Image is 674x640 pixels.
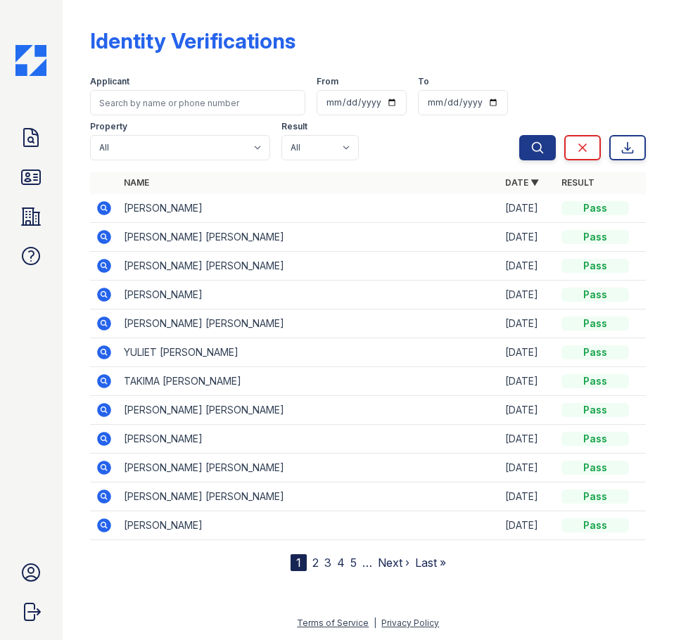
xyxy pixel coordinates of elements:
td: [DATE] [500,194,556,223]
td: [PERSON_NAME] [PERSON_NAME] [118,482,500,511]
a: Result [561,177,594,188]
div: Pass [561,288,629,302]
td: [PERSON_NAME] [118,511,500,540]
td: [PERSON_NAME] [PERSON_NAME] [118,396,500,425]
div: Pass [561,432,629,446]
img: CE_Icon_Blue-c292c112584629df590d857e76928e9f676e5b41ef8f769ba2f05ee15b207248.png [15,45,46,76]
td: [DATE] [500,454,556,482]
td: TAKIMA [PERSON_NAME] [118,367,500,396]
a: Name [124,177,149,188]
td: [DATE] [500,223,556,252]
a: Next › [378,556,409,570]
a: Terms of Service [297,617,369,628]
div: Pass [561,230,629,244]
td: [DATE] [500,425,556,454]
label: Result [281,121,307,132]
label: Applicant [90,76,129,87]
input: Search by name or phone number [90,90,305,115]
label: Property [90,121,127,132]
div: Pass [561,489,629,504]
td: [PERSON_NAME] [PERSON_NAME] [118,223,500,252]
a: Privacy Policy [381,617,439,628]
div: 1 [291,554,307,571]
div: Pass [561,518,629,532]
td: [DATE] [500,252,556,281]
div: Pass [561,259,629,273]
td: [DATE] [500,367,556,396]
td: [DATE] [500,309,556,338]
div: Pass [561,374,629,388]
a: Last » [415,556,446,570]
td: YULIET [PERSON_NAME] [118,338,500,367]
a: Date ▼ [505,177,539,188]
div: Pass [561,201,629,215]
a: 3 [324,556,331,570]
td: [PERSON_NAME] [PERSON_NAME] [118,252,500,281]
td: [DATE] [500,396,556,425]
td: [PERSON_NAME] [PERSON_NAME] [118,454,500,482]
div: Pass [561,461,629,475]
div: Identity Verifications [90,28,295,53]
span: … [362,554,372,571]
td: [PERSON_NAME] [118,281,500,309]
div: Pass [561,345,629,359]
td: [DATE] [500,511,556,540]
a: 4 [337,556,345,570]
label: From [317,76,338,87]
a: 5 [350,556,357,570]
a: 2 [312,556,319,570]
div: Pass [561,403,629,417]
td: [DATE] [500,281,556,309]
td: [PERSON_NAME] [118,425,500,454]
div: | [374,617,376,628]
td: [DATE] [500,482,556,511]
td: [PERSON_NAME] [PERSON_NAME] [118,309,500,338]
td: [DATE] [500,338,556,367]
td: [PERSON_NAME] [118,194,500,223]
label: To [418,76,429,87]
div: Pass [561,316,629,331]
